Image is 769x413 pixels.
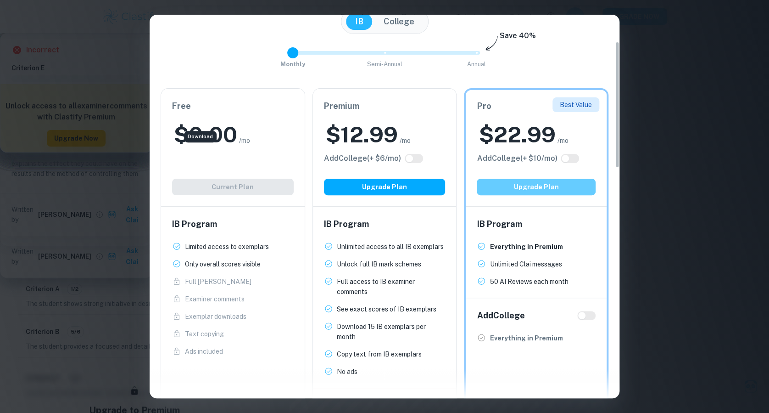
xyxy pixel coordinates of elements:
[172,218,294,231] h6: IB Program
[467,61,486,68] span: Annual
[185,329,224,339] p: Text copying
[557,136,568,146] span: /mo
[400,136,411,146] span: /mo
[337,259,421,269] p: Unlock full IB mark schemes
[185,277,251,287] p: Full [PERSON_NAME]
[374,13,424,30] button: College
[346,13,373,30] button: IB
[477,309,524,322] h6: Add College
[172,100,294,113] h6: Free
[324,218,446,231] h6: IB Program
[560,100,592,110] p: Best Value
[337,322,446,342] p: Download 15 IB exemplars per month
[324,100,446,113] h6: Premium
[477,153,557,164] h6: Click to see all the additional College features.
[185,294,245,304] p: Examiner comments
[239,136,250,146] span: /mo
[479,120,555,149] h2: $ 22.99
[185,346,223,356] p: Ads included
[490,259,562,269] p: Unlimited Clai messages
[337,242,444,252] p: Unlimited access to all IB exemplars
[367,61,402,68] span: Semi-Annual
[324,179,446,195] button: Upgrade Plan
[185,311,246,322] p: Exemplar downloads
[490,277,568,287] p: 50 AI Reviews each month
[337,367,357,377] p: No ads
[337,304,436,314] p: See exact scores of IB exemplars
[280,61,305,68] span: Monthly
[485,36,498,51] img: subscription-arrow.svg
[477,100,596,113] h6: Pro
[477,179,596,195] button: Upgrade Plan
[490,333,563,343] p: Everything in Premium
[337,349,422,359] p: Copy text from IB exemplars
[324,153,401,164] h6: Click to see all the additional College features.
[174,120,237,149] h2: $ 0.00
[490,242,563,252] p: Everything in Premium
[337,277,446,297] p: Full access to IB examiner comments
[326,120,398,149] h2: $ 12.99
[185,242,269,252] p: Limited access to exemplars
[184,131,217,142] div: Download
[500,30,536,46] h6: Save 40%
[477,218,596,231] h6: IB Program
[185,259,261,269] p: Only overall scores visible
